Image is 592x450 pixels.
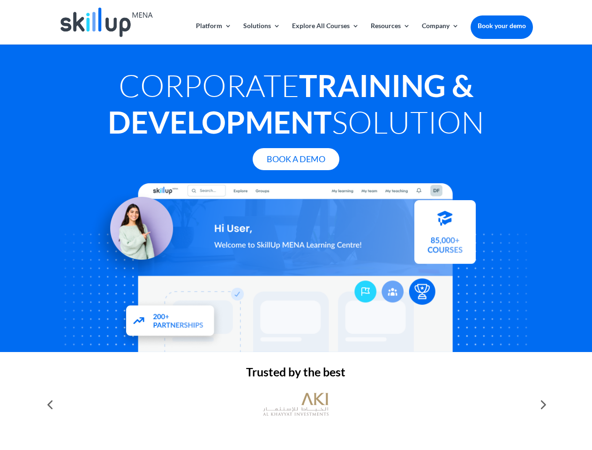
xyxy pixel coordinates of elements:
[414,204,476,268] img: Courses library - SkillUp MENA
[196,22,232,45] a: Platform
[243,22,280,45] a: Solutions
[263,388,329,421] img: al khayyat investments logo
[88,185,182,280] img: Learning Management Solution - SkillUp
[471,15,533,36] a: Book your demo
[59,366,532,382] h2: Trusted by the best
[436,349,592,450] iframe: Chat Widget
[371,22,410,45] a: Resources
[108,67,473,140] strong: Training & Development
[292,22,359,45] a: Explore All Courses
[422,22,459,45] a: Company
[396,273,500,377] img: Upskill your workforce - SkillUp
[59,67,532,145] h1: Corporate Solution
[253,148,339,170] a: Book A Demo
[60,7,152,37] img: Skillup Mena
[116,298,225,349] img: Partners - SkillUp Mena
